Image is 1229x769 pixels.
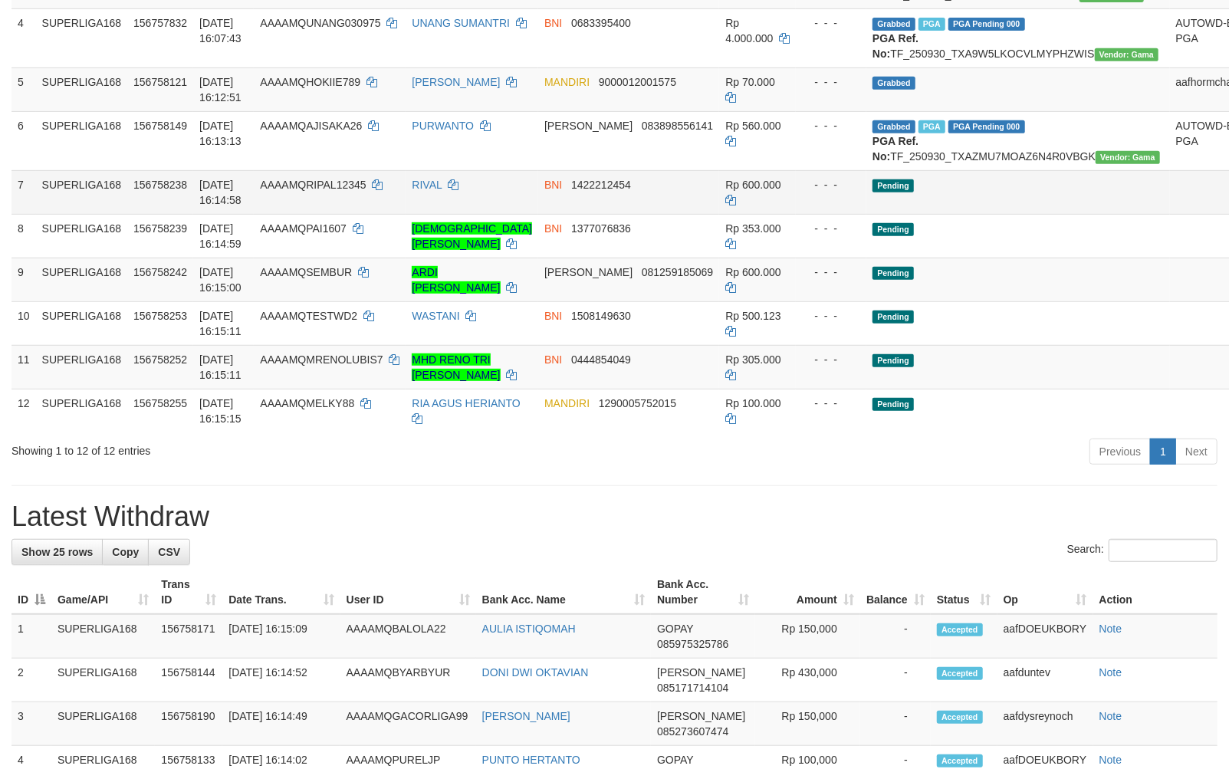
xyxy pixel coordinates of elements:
a: MHD RENO TRI [PERSON_NAME] [412,353,500,381]
td: AAAAMQBALOLA22 [340,614,476,659]
span: Rp 560.000 [725,120,780,132]
td: Rp 150,000 [755,614,860,659]
th: Trans ID: activate to sort column ascending [155,570,222,614]
td: Rp 150,000 [755,702,860,746]
span: 156758121 [133,76,187,88]
td: aafdysreynoch [997,702,1093,746]
div: - - - [802,177,860,192]
span: 156758252 [133,353,187,366]
a: ARDI [PERSON_NAME] [412,266,500,294]
span: AAAAMQPAI1607 [260,222,347,235]
span: Rp 305.000 [725,353,780,366]
td: 2 [12,659,51,702]
span: Copy 9000012001575 to clipboard [599,76,676,88]
div: - - - [802,352,860,367]
th: Balance: activate to sort column ascending [860,570,931,614]
input: Search: [1109,539,1217,562]
span: Accepted [937,623,983,636]
td: [DATE] 16:14:49 [222,702,340,746]
span: Pending [872,179,914,192]
td: AAAAMQGACORLIGA99 [340,702,476,746]
span: [PERSON_NAME] [544,120,633,132]
span: Marked by aafsoycanthlai [918,18,945,31]
th: Status: activate to sort column ascending [931,570,997,614]
span: CSV [158,546,180,558]
span: 156758242 [133,266,187,278]
span: 156757832 [133,17,187,29]
span: Marked by aafsoycanthlai [918,120,945,133]
span: Pending [872,311,914,324]
span: Accepted [937,711,983,724]
div: - - - [802,118,860,133]
a: Next [1175,439,1217,465]
span: Copy 085975325786 to clipboard [657,638,728,650]
td: [DATE] 16:14:52 [222,659,340,702]
span: [PERSON_NAME] [544,266,633,278]
a: Show 25 rows [12,539,103,565]
span: Rp 100.000 [725,397,780,409]
span: Copy 1508149630 to clipboard [571,310,631,322]
span: [DATE] 16:14:59 [199,222,242,250]
div: - - - [802,396,860,411]
a: Note [1099,623,1122,635]
td: 156758190 [155,702,222,746]
span: BNI [544,17,562,29]
td: 10 [12,301,36,345]
span: BNI [544,310,562,322]
span: AAAAMQTESTWD2 [260,310,357,322]
span: [DATE] 16:15:00 [199,266,242,294]
a: Note [1099,710,1122,722]
a: [DEMOGRAPHIC_DATA][PERSON_NAME] [412,222,532,250]
span: Copy 0444854049 to clipboard [571,353,631,366]
td: - [860,702,931,746]
td: SUPERLIGA168 [51,659,155,702]
span: Vendor URL: https://trx31.1velocity.biz [1095,48,1159,61]
span: [DATE] 16:13:13 [199,120,242,147]
td: 1 [12,614,51,659]
span: BNI [544,222,562,235]
span: AAAAMQRIPAL12345 [260,179,366,191]
span: PGA Pending [948,18,1025,31]
th: Op: activate to sort column ascending [997,570,1093,614]
span: AAAAMQSEMBUR [260,266,352,278]
div: - - - [802,265,860,280]
span: 156758239 [133,222,187,235]
a: PURWANTO [412,120,474,132]
td: 7 [12,170,36,214]
a: RIA AGUS HERIANTO [412,397,520,409]
span: Copy 1377076836 to clipboard [571,222,631,235]
a: Previous [1089,439,1151,465]
span: Rp 500.123 [725,310,780,322]
span: 156758238 [133,179,187,191]
span: BNI [544,353,562,366]
th: Bank Acc. Number: activate to sort column ascending [651,570,755,614]
span: [DATE] 16:15:15 [199,397,242,425]
td: 3 [12,702,51,746]
a: CSV [148,539,190,565]
span: AAAAMQUNANG030975 [260,17,380,29]
th: Game/API: activate to sort column ascending [51,570,155,614]
span: Copy 085273607474 to clipboard [657,725,728,738]
td: 11 [12,345,36,389]
td: 8 [12,214,36,258]
span: Show 25 rows [21,546,93,558]
b: PGA Ref. No: [872,32,918,60]
td: SUPERLIGA168 [36,111,128,170]
a: RIVAL [412,179,442,191]
td: 156758144 [155,659,222,702]
span: 156758253 [133,310,187,322]
span: Accepted [937,667,983,680]
td: 5 [12,67,36,111]
a: Note [1099,666,1122,679]
th: Amount: activate to sort column ascending [755,570,860,614]
span: [DATE] 16:12:51 [199,76,242,104]
span: Copy 0683395400 to clipboard [571,17,631,29]
span: Pending [872,267,914,280]
th: User ID: activate to sort column ascending [340,570,476,614]
span: AAAAMQAJISAKA26 [260,120,362,132]
a: PUNTO HERTANTO [482,754,580,766]
span: Rp 4.000.000 [725,17,773,44]
span: AAAAMQMRENOLUBIS7 [260,353,383,366]
span: [DATE] 16:14:58 [199,179,242,206]
span: Grabbed [872,120,915,133]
